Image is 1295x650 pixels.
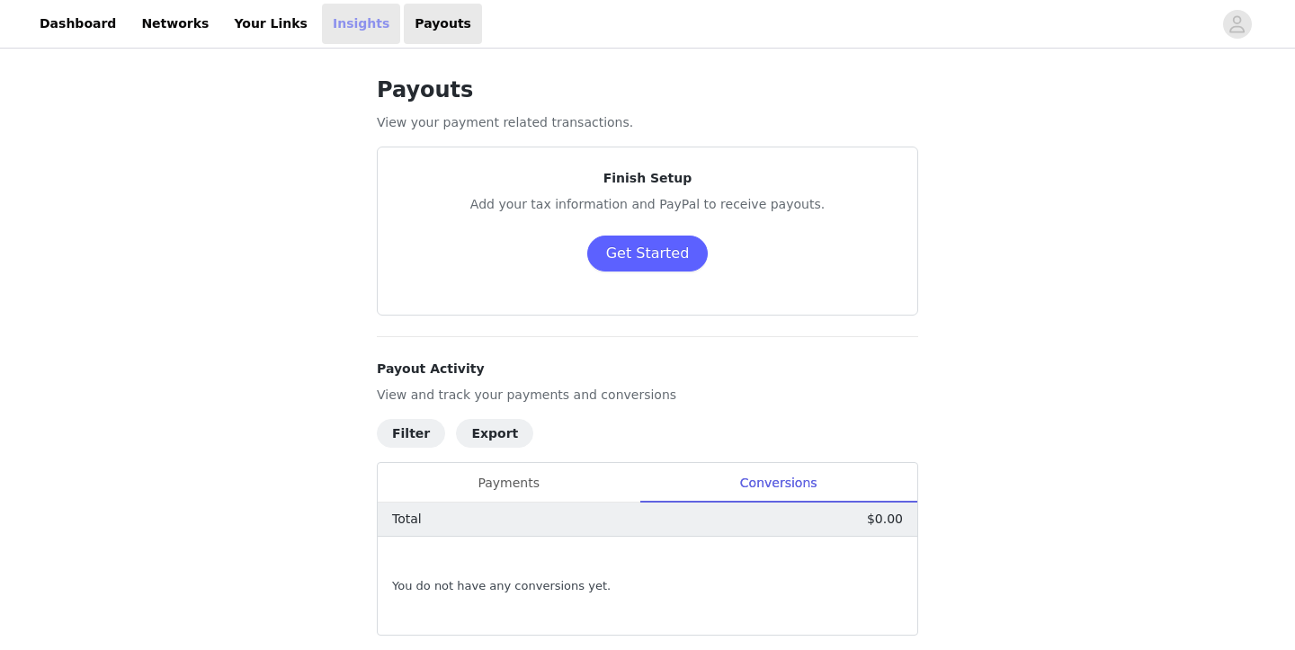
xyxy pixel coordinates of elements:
h1: Payouts [377,74,918,106]
p: View your payment related transactions. [377,113,918,132]
p: Add your tax information and PayPal to receive payouts. [399,195,896,214]
div: Payments [378,463,639,503]
div: Conversions [639,463,917,503]
h4: Payout Activity [377,360,918,378]
button: Filter [377,419,445,448]
a: Dashboard [29,4,127,44]
span: You do not have any conversions yet. [392,577,611,595]
a: Networks [130,4,219,44]
p: View and track your payments and conversions [377,386,918,405]
button: Get Started [587,236,709,272]
p: $0.00 [867,510,903,529]
a: Insights [322,4,400,44]
p: Finish Setup [399,169,896,188]
a: Your Links [223,4,318,44]
button: Export [456,419,533,448]
p: Total [392,510,422,529]
div: avatar [1228,10,1246,39]
a: Payouts [404,4,482,44]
